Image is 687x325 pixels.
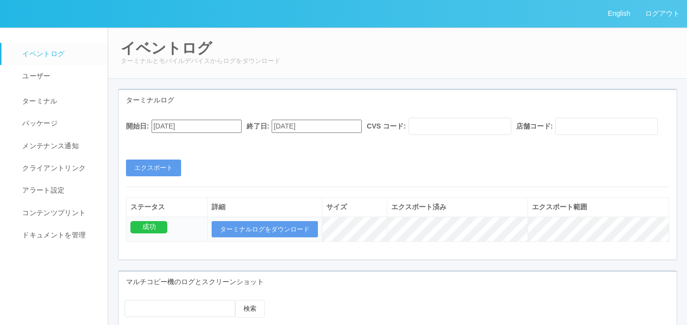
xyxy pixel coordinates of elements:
[516,121,553,131] label: 店舗コード:
[20,97,58,105] span: ターミナル
[20,50,64,58] span: イベントログ
[20,142,79,150] span: メンテナンス通知
[212,202,318,212] div: 詳細
[391,202,524,212] div: エクスポート済み
[1,224,117,246] a: ドキュメントを管理
[1,88,117,112] a: ターミナル
[1,135,117,157] a: メンテナンス通知
[121,56,675,66] p: ターミナルとモバイルデバイスからログをダウンロード
[1,65,117,87] a: ユーザー
[130,202,203,212] div: ステータス
[126,160,181,176] button: エクスポート
[20,186,64,194] span: アラート設定
[1,202,117,224] a: コンテンツプリント
[247,121,270,131] label: 終了日:
[235,300,265,318] button: 検索
[1,157,117,179] a: クライアントリンク
[119,90,677,110] div: ターミナルログ
[20,72,50,80] span: ユーザー
[1,179,117,201] a: アラート設定
[20,119,58,127] span: パッケージ
[326,202,382,212] div: サイズ
[212,221,318,238] button: ターミナルログをダウンロード
[20,209,86,217] span: コンテンツプリント
[367,121,406,131] label: CVS コード:
[121,40,675,56] h2: イベントログ
[1,112,117,134] a: パッケージ
[119,272,677,292] div: マルチコピー機のログとスクリーンショット
[130,221,167,233] div: 成功
[532,202,665,212] div: エクスポート範囲
[20,231,86,239] span: ドキュメントを管理
[126,121,149,131] label: 開始日:
[1,43,117,65] a: イベントログ
[20,164,86,172] span: クライアントリンク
